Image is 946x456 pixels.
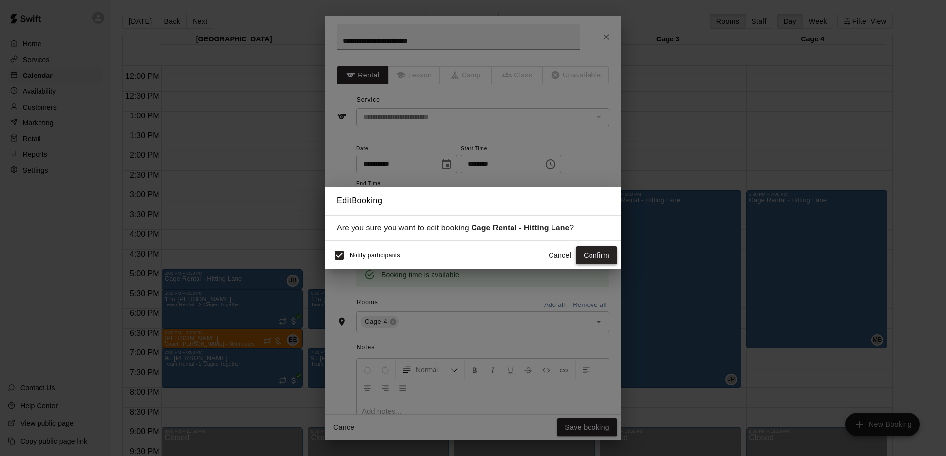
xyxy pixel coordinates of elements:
h2: Edit Booking [325,187,621,215]
strong: Cage Rental - Hitting Lane [471,224,569,232]
div: Are you sure you want to edit booking ? [337,224,609,232]
span: Notify participants [350,252,400,259]
button: Cancel [544,246,576,265]
button: Confirm [576,246,617,265]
